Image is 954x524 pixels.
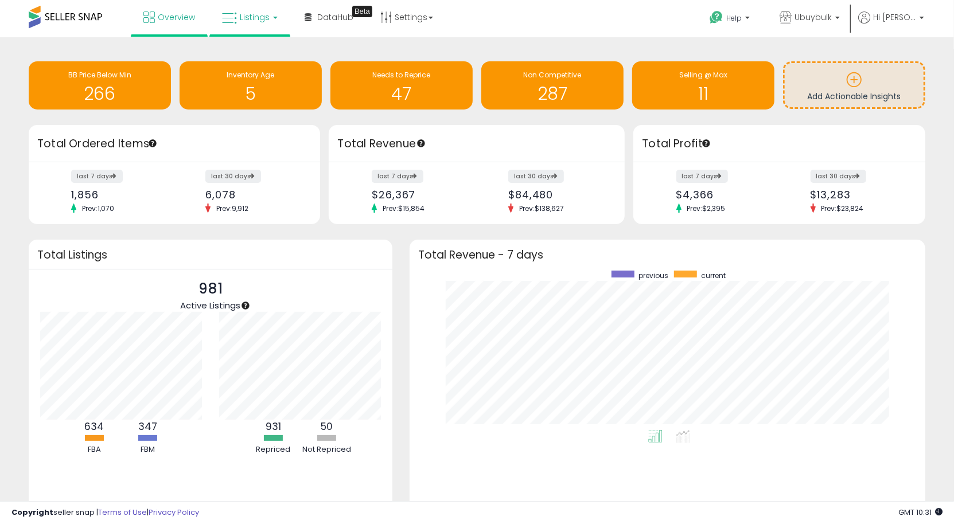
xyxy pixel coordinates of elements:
[513,204,570,213] span: Prev: $138,627
[372,70,430,80] span: Needs to Reprice
[29,61,171,110] a: BB Price Below Min 266
[416,138,426,148] div: Tooltip anchor
[795,11,832,23] span: Ubuybulk
[180,61,322,110] a: Inventory Age 5
[247,444,299,455] div: Repriced
[807,91,901,102] span: Add Actionable Insights
[205,170,261,183] label: last 30 days
[701,271,726,280] span: current
[676,170,728,183] label: last 7 days
[149,507,199,518] a: Privacy Policy
[372,189,468,201] div: $26,367
[240,300,251,311] div: Tooltip anchor
[138,420,157,433] b: 347
[158,11,195,23] span: Overview
[227,70,274,80] span: Inventory Age
[676,189,771,201] div: $4,366
[372,170,423,183] label: last 7 days
[898,507,943,518] span: 2025-09-18 10:31 GMT
[700,2,761,37] a: Help
[701,138,711,148] div: Tooltip anchor
[266,420,281,433] b: 931
[321,420,333,433] b: 50
[84,420,104,433] b: 634
[858,11,924,37] a: Hi [PERSON_NAME]
[240,11,270,23] span: Listings
[180,299,240,311] span: Active Listings
[71,189,166,201] div: 1,856
[487,84,618,103] h1: 287
[632,61,774,110] a: Selling @ Max 11
[816,204,870,213] span: Prev: $23,824
[122,444,173,455] div: FBM
[37,251,384,259] h3: Total Listings
[508,170,564,183] label: last 30 days
[352,6,372,17] div: Tooltip anchor
[508,189,605,201] div: $84,480
[638,271,668,280] span: previous
[709,10,723,25] i: Get Help
[301,444,352,455] div: Not Repriced
[336,84,467,103] h1: 47
[185,84,316,103] h1: 5
[330,61,473,110] a: Needs to Reprice 47
[71,170,123,183] label: last 7 days
[11,507,53,518] strong: Copyright
[211,204,254,213] span: Prev: 9,912
[68,70,131,80] span: BB Price Below Min
[98,507,147,518] a: Terms of Use
[180,278,240,300] p: 981
[785,63,924,107] a: Add Actionable Insights
[523,70,581,80] span: Non Competitive
[317,11,353,23] span: DataHub
[147,138,158,148] div: Tooltip anchor
[638,84,769,103] h1: 11
[811,189,905,201] div: $13,283
[37,136,311,152] h3: Total Ordered Items
[418,251,917,259] h3: Total Revenue - 7 days
[481,61,624,110] a: Non Competitive 287
[682,204,731,213] span: Prev: $2,395
[337,136,616,152] h3: Total Revenue
[11,507,199,518] div: seller snap | |
[377,204,430,213] span: Prev: $15,854
[811,170,866,183] label: last 30 days
[205,189,300,201] div: 6,078
[873,11,916,23] span: Hi [PERSON_NAME]
[76,204,120,213] span: Prev: 1,070
[679,70,727,80] span: Selling @ Max
[642,136,916,152] h3: Total Profit
[726,13,742,23] span: Help
[34,84,165,103] h1: 266
[68,444,120,455] div: FBA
